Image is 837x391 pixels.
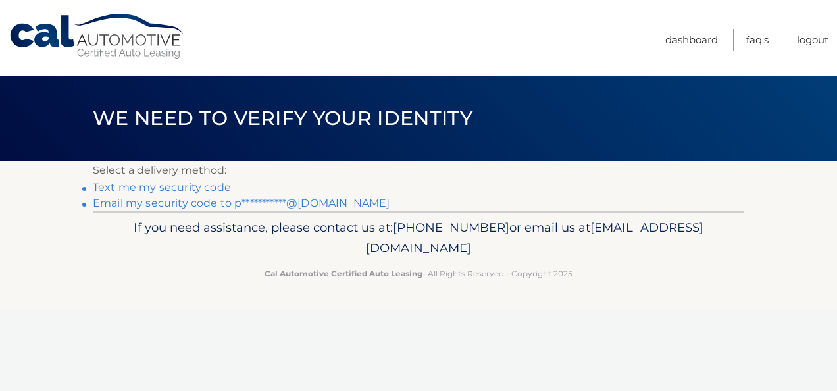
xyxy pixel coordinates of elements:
[797,29,828,51] a: Logout
[93,106,472,130] span: We need to verify your identity
[93,161,744,180] p: Select a delivery method:
[746,29,769,51] a: FAQ's
[665,29,718,51] a: Dashboard
[101,217,736,259] p: If you need assistance, please contact us at: or email us at
[101,267,736,280] p: - All Rights Reserved - Copyright 2025
[9,13,186,60] a: Cal Automotive
[265,269,422,278] strong: Cal Automotive Certified Auto Leasing
[93,181,231,194] a: Text me my security code
[393,220,509,235] span: [PHONE_NUMBER]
